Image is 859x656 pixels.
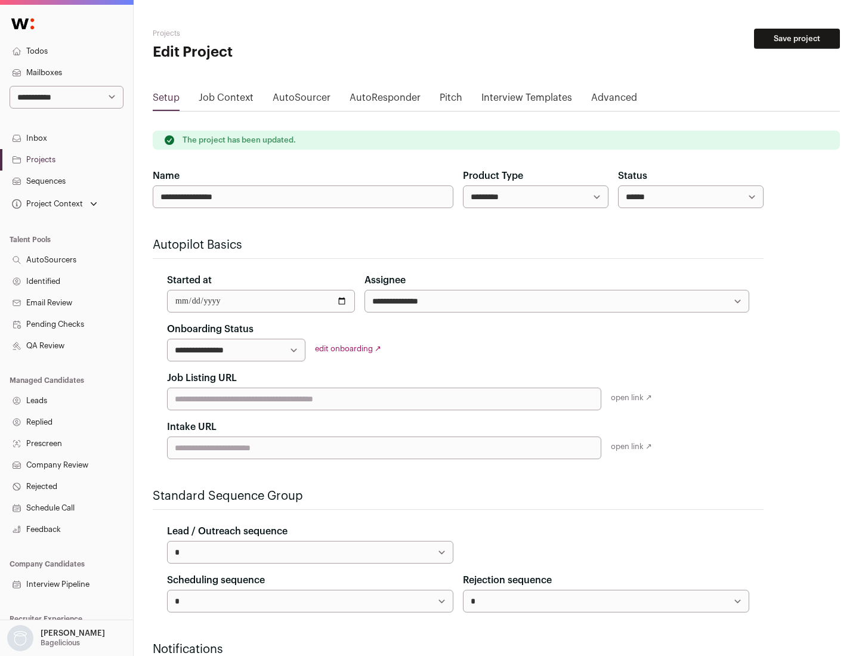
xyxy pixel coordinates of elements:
p: Bagelicious [41,638,80,648]
label: Name [153,169,180,183]
a: Job Context [199,91,254,110]
a: Advanced [591,91,637,110]
p: The project has been updated. [183,135,296,145]
label: Product Type [463,169,523,183]
a: Interview Templates [481,91,572,110]
h2: Projects [153,29,382,38]
a: AutoResponder [350,91,421,110]
h1: Edit Project [153,43,382,62]
label: Job Listing URL [167,371,237,385]
label: Assignee [364,273,406,287]
label: Started at [167,273,212,287]
label: Intake URL [167,420,217,434]
button: Open dropdown [10,196,100,212]
label: Rejection sequence [463,573,552,587]
div: Project Context [10,199,83,209]
a: edit onboarding ↗ [315,345,381,352]
img: nopic.png [7,625,33,651]
button: Open dropdown [5,625,107,651]
h2: Standard Sequence Group [153,488,764,505]
label: Onboarding Status [167,322,254,336]
button: Save project [754,29,840,49]
img: Wellfound [5,12,41,36]
label: Lead / Outreach sequence [167,524,288,539]
a: Setup [153,91,180,110]
h2: Autopilot Basics [153,237,764,253]
a: AutoSourcer [273,91,330,110]
a: Pitch [440,91,462,110]
p: [PERSON_NAME] [41,629,105,638]
label: Scheduling sequence [167,573,265,587]
label: Status [618,169,647,183]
